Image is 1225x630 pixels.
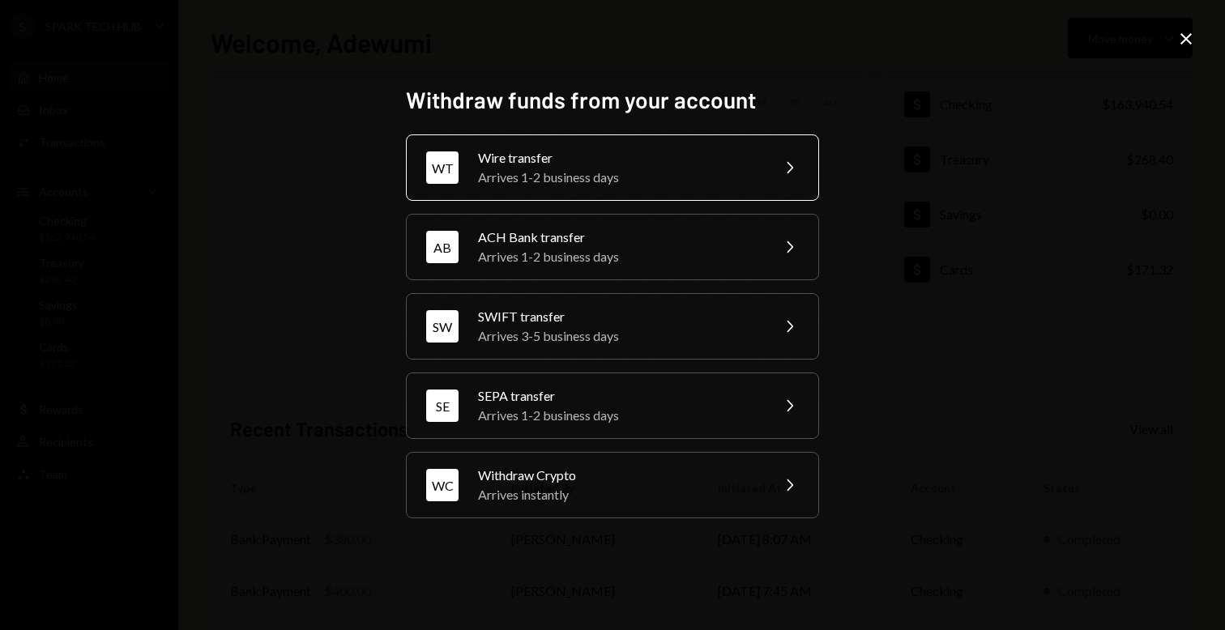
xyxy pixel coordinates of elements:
[478,485,760,504] div: Arrives instantly
[478,307,760,326] div: SWIFT transfer
[478,326,760,346] div: Arrives 3-5 business days
[478,148,760,168] div: Wire transfer
[426,389,459,422] div: SE
[426,310,459,343] div: SW
[406,372,819,439] button: SESEPA transferArrives 1-2 business days
[406,134,819,201] button: WTWire transferArrives 1-2 business days
[478,386,760,406] div: SEPA transfer
[478,228,760,247] div: ACH Bank transfer
[478,406,760,425] div: Arrives 1-2 business days
[478,466,760,485] div: Withdraw Crypto
[406,452,819,518] button: WCWithdraw CryptoArrives instantly
[426,231,459,263] div: AB
[426,151,459,184] div: WT
[406,84,819,116] h2: Withdraw funds from your account
[478,247,760,266] div: Arrives 1-2 business days
[406,214,819,280] button: ABACH Bank transferArrives 1-2 business days
[406,293,819,360] button: SWSWIFT transferArrives 3-5 business days
[478,168,760,187] div: Arrives 1-2 business days
[426,469,459,501] div: WC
